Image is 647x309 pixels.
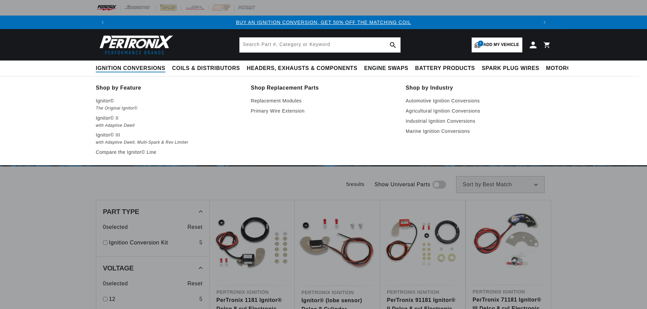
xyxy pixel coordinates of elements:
a: Shop Replacement Parts [251,83,396,93]
div: 5 [199,238,203,247]
em: with Adaptive Dwell, Multi-Spark & Rev Limiter [96,139,242,146]
a: Marine Ignition Conversions [406,127,551,135]
span: Motorcycle [546,65,586,72]
summary: Coils & Distributors [169,61,243,76]
a: Primary Wire Extension [251,107,396,115]
span: Ignition Conversions [96,65,166,72]
em: with Adaptive Dwell [96,122,242,129]
a: Shop by Industry [406,83,551,93]
p: Ignitor© III [96,131,242,139]
slideshow-component: Translation missing: en.sections.announcements.announcement_bar [79,16,568,29]
span: 0 selected [103,279,128,288]
em: The Original Ignitor© [96,105,242,112]
div: 1 of 3 [109,19,538,26]
span: 1 [478,41,483,46]
summary: Ignition Conversions [96,61,169,76]
span: Spark Plug Wires [482,65,539,72]
span: 5 results [346,182,365,187]
select: Sort by [456,176,545,193]
a: BUY AN IGNITION CONVERSION, GET 50% OFF THE MATCHING COIL [236,20,411,25]
a: Ignitor© III with Adaptive Dwell, Multi-Spark & Rev Limiter [96,131,242,146]
span: 0 selected [103,223,128,232]
a: 12 [109,295,197,304]
summary: Headers, Exhausts & Components [243,61,360,76]
button: Translation missing: en.sections.announcements.previous_announcement [96,16,109,29]
span: Reset [188,223,203,232]
a: Compare the Ignitor© Line [96,148,242,156]
span: Reset [188,279,203,288]
img: Pertronix [96,33,174,56]
span: Sort by [463,182,481,187]
span: Voltage [103,265,134,271]
a: 1Add my vehicle [472,38,522,52]
a: Ignitor© II with Adaptive Dwell [96,114,242,129]
a: Ignition Conversion Kit [109,238,197,247]
span: Coils & Distributors [172,65,240,72]
summary: Engine Swaps [361,61,412,76]
div: 5 [199,295,203,304]
button: Translation missing: en.sections.announcements.next_announcement [538,16,551,29]
summary: Spark Plug Wires [478,61,543,76]
summary: Battery Products [412,61,478,76]
button: search button [385,38,400,52]
p: Ignitor© II [96,114,242,122]
span: Engine Swaps [364,65,408,72]
p: Ignitor© [96,97,242,105]
a: Automotive Ignition Conversions [406,97,551,105]
a: Industrial Ignition Conversions [406,117,551,125]
summary: Motorcycle [543,61,590,76]
div: Announcement [109,19,538,26]
a: Replacement Modules [251,97,396,105]
span: Part Type [103,208,139,215]
a: Agricultural Ignition Conversions [406,107,551,115]
span: Add my vehicle [483,42,519,48]
span: Battery Products [415,65,475,72]
span: Show Universal Parts [375,180,430,189]
input: Search Part #, Category or Keyword [240,38,400,52]
a: Shop by Feature [96,83,242,93]
a: Ignitor© The Original Ignitor© [96,97,242,112]
span: Headers, Exhausts & Components [247,65,357,72]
